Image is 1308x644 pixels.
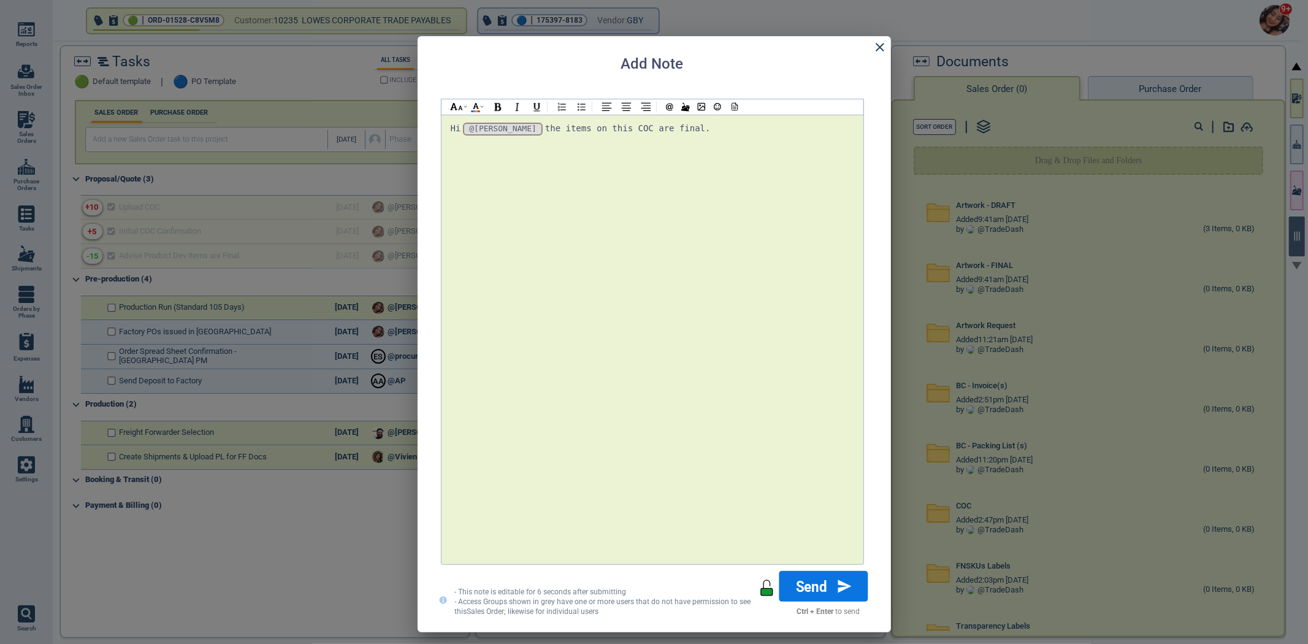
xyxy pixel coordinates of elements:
img: B [492,102,503,112]
img: BL [576,102,587,112]
span: - This note is editable for 6 seconds after submitting [454,588,626,596]
div: @[PERSON_NAME] [469,124,537,134]
img: ad [464,105,467,108]
img: AC [621,102,632,112]
img: AL [602,102,612,112]
span: Hi [451,123,461,133]
img: hl [450,103,464,110]
img: AIcon [473,103,479,109]
img: emoji [714,103,721,110]
img: I [512,102,522,112]
img: U [532,102,542,112]
span: - Access Groups shown in grey have one or more users that do not have permission to see this Sale... [454,597,751,616]
span: the items on this COC are final. [545,123,711,133]
img: / [681,102,690,112]
button: Send [779,571,868,602]
h2: Add Note [621,56,684,73]
img: @ [666,103,673,111]
strong: Ctrl + Enter [797,607,834,616]
img: img [697,102,706,111]
img: AR [641,102,651,112]
img: ad [480,105,484,108]
img: NL [557,102,567,112]
label: to send [797,608,860,616]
